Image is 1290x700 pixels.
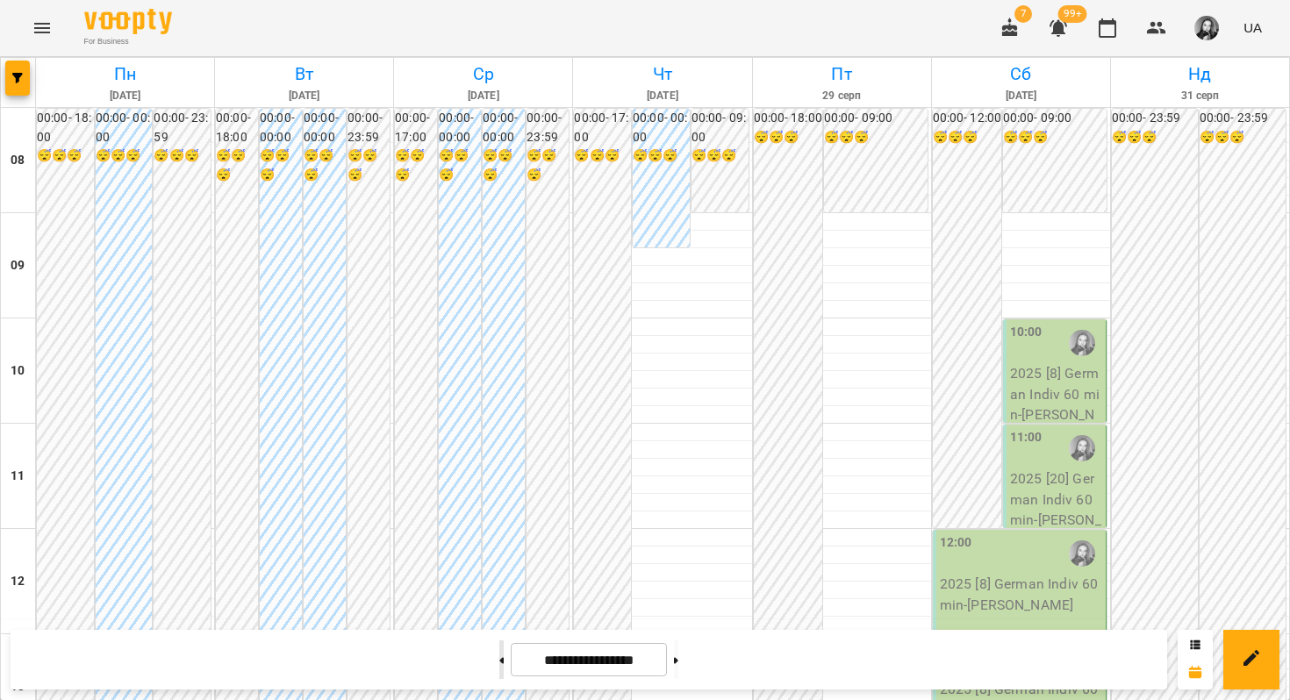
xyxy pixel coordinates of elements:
[1010,363,1102,446] p: 2025 [8] German Indiv 60 min - [PERSON_NAME]
[933,128,1001,147] h6: 😴😴😴
[37,109,94,146] h6: 00:00 - 18:00
[84,36,172,47] span: For Business
[37,146,94,166] h6: 😴😴😴
[824,128,928,147] h6: 😴😴😴
[39,88,211,104] h6: [DATE]
[84,9,172,34] img: Voopty Logo
[397,61,570,88] h6: Ср
[216,146,258,184] h6: 😴😴😴
[96,109,153,146] h6: 00:00 - 00:00
[1010,428,1043,447] label: 11:00
[1236,11,1269,44] button: UA
[1114,61,1286,88] h6: Нд
[11,361,25,381] h6: 10
[756,61,928,88] h6: Пт
[1003,109,1107,128] h6: 00:00 - 09:00
[154,109,211,146] h6: 00:00 - 23:59
[348,109,390,146] h6: 00:00 - 23:59
[1010,468,1102,551] p: 2025 [20] German Indiv 60 min - [PERSON_NAME]
[11,256,25,275] h6: 09
[754,109,822,128] h6: 00:00 - 18:00
[574,109,631,146] h6: 00:00 - 17:00
[576,88,749,104] h6: [DATE]
[692,109,749,146] h6: 00:00 - 09:00
[527,146,569,184] h6: 😴😴😴
[260,109,302,146] h6: 00:00 - 00:00
[96,146,153,166] h6: 😴😴😴
[935,61,1107,88] h6: Сб
[397,88,570,104] h6: [DATE]
[395,109,437,146] h6: 00:00 - 17:00
[21,7,63,49] button: Menu
[1069,330,1095,356] img: Першина Валерія Андріївна (н)
[692,146,749,166] h6: 😴😴😴
[304,146,346,184] h6: 😴😴😴
[1112,109,1198,128] h6: 00:00 - 23:59
[218,61,391,88] h6: Вт
[754,128,822,147] h6: 😴😴😴
[1200,128,1286,147] h6: 😴😴😴
[218,88,391,104] h6: [DATE]
[1112,128,1198,147] h6: 😴😴😴
[756,88,928,104] h6: 29 серп
[633,146,690,166] h6: 😴😴😴
[935,88,1107,104] h6: [DATE]
[933,109,1001,128] h6: 00:00 - 12:00
[1243,18,1262,37] span: UA
[1003,128,1107,147] h6: 😴😴😴
[154,146,211,166] h6: 😴😴😴
[574,146,631,166] h6: 😴😴😴
[304,109,346,146] h6: 00:00 - 00:00
[1069,435,1095,461] img: Першина Валерія Андріївна (н)
[1069,540,1095,567] img: Першина Валерія Андріївна (н)
[1010,323,1043,342] label: 10:00
[11,467,25,486] h6: 11
[1200,109,1286,128] h6: 00:00 - 23:59
[1114,88,1286,104] h6: 31 серп
[39,61,211,88] h6: Пн
[1058,5,1087,23] span: 99+
[824,109,928,128] h6: 00:00 - 09:00
[11,151,25,170] h6: 08
[439,146,481,184] h6: 😴😴😴
[633,109,690,146] h6: 00:00 - 00:00
[940,574,1102,615] p: 2025 [8] German Indiv 60 min - [PERSON_NAME]
[260,146,302,184] h6: 😴😴😴
[348,146,390,184] h6: 😴😴😴
[1014,5,1032,23] span: 7
[483,109,525,146] h6: 00:00 - 00:00
[576,61,749,88] h6: Чт
[527,109,569,146] h6: 00:00 - 23:59
[940,533,972,553] label: 12:00
[216,109,258,146] h6: 00:00 - 18:00
[439,109,481,146] h6: 00:00 - 00:00
[11,572,25,591] h6: 12
[1194,16,1219,40] img: 9e1ebfc99129897ddd1a9bdba1aceea8.jpg
[395,146,437,184] h6: 😴😴😴
[483,146,525,184] h6: 😴😴😴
